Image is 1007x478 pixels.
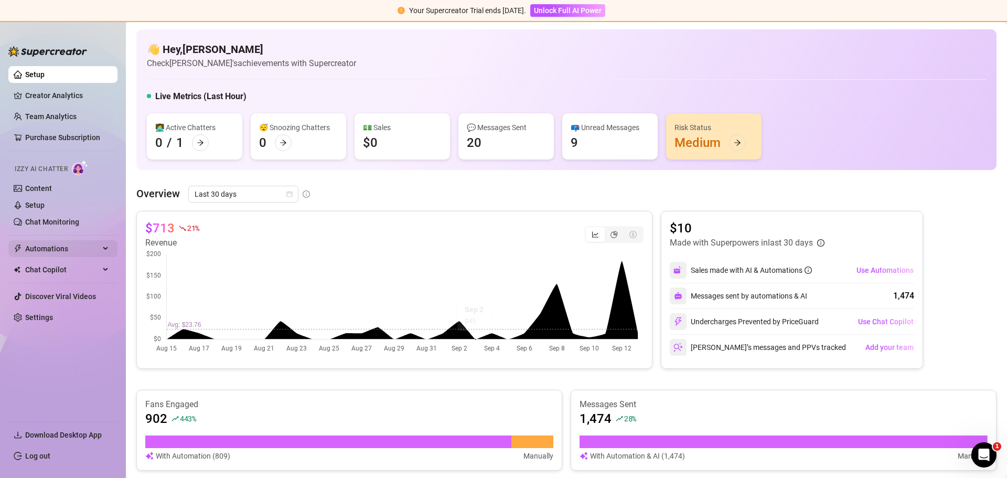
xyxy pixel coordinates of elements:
[25,129,109,146] a: Purchase Subscription
[25,452,50,460] a: Log out
[25,70,45,79] a: Setup
[25,184,52,193] a: Content
[303,190,310,198] span: info-circle
[187,223,199,233] span: 21 %
[25,313,53,322] a: Settings
[523,450,553,462] article: Manually
[155,122,234,133] div: 👩‍💻 Active Chatters
[670,288,807,304] div: Messages sent by automations & AI
[530,6,605,15] a: Unlock Full AI Power
[858,317,914,326] span: Use Chat Copilot
[624,413,636,423] span: 28 %
[585,226,644,243] div: segmented control
[971,442,997,468] iframe: Intercom live chat
[259,134,266,151] div: 0
[195,186,292,202] span: Last 30 days
[629,231,637,238] span: dollar-circle
[259,122,338,133] div: 😴 Snoozing Chatters
[534,6,602,15] span: Unlock Full AI Power
[673,265,683,275] img: svg%3e
[670,237,813,249] article: Made with Superpowers in last 30 days
[817,239,824,247] span: info-circle
[958,450,988,462] article: Manually
[14,431,22,439] span: download
[409,6,526,15] span: Your Supercreator Trial ends [DATE].
[25,261,100,278] span: Chat Copilot
[180,413,196,423] span: 443 %
[858,313,914,330] button: Use Chat Copilot
[856,262,914,279] button: Use Automations
[25,218,79,226] a: Chat Monitoring
[993,442,1001,451] span: 1
[691,264,812,276] div: Sales made with AI & Automations
[670,313,819,330] div: Undercharges Prevented by PriceGuard
[865,339,914,356] button: Add your team
[580,410,612,427] article: 1,474
[176,134,184,151] div: 1
[14,245,22,253] span: thunderbolt
[856,266,914,274] span: Use Automations
[363,122,442,133] div: 💵 Sales
[179,225,186,232] span: fall
[592,231,599,238] span: line-chart
[15,164,68,174] span: Izzy AI Chatter
[865,343,914,352] span: Add your team
[155,134,163,151] div: 0
[145,237,199,249] article: Revenue
[147,42,356,57] h4: 👋 Hey, [PERSON_NAME]
[25,112,77,121] a: Team Analytics
[25,87,109,104] a: Creator Analytics
[734,139,741,146] span: arrow-right
[145,399,553,410] article: Fans Engaged
[136,186,180,201] article: Overview
[616,415,623,422] span: rise
[147,57,356,70] article: Check [PERSON_NAME]'s achievements with Supercreator
[571,122,649,133] div: 📪 Unread Messages
[670,339,846,356] div: [PERSON_NAME]’s messages and PPVs tracked
[8,46,87,57] img: logo-BBDzfeDw.svg
[145,220,175,237] article: $713
[580,450,588,462] img: svg%3e
[398,7,405,14] span: exclamation-circle
[590,450,685,462] article: With Automation & AI (1,474)
[145,410,167,427] article: 902
[805,267,812,274] span: info-circle
[14,266,20,273] img: Chat Copilot
[674,122,753,133] div: Risk Status
[172,415,179,422] span: rise
[145,450,154,462] img: svg%3e
[467,134,481,151] div: 20
[363,134,378,151] div: $0
[571,134,578,151] div: 9
[25,240,100,257] span: Automations
[197,139,204,146] span: arrow-right
[155,90,247,103] h5: Live Metrics (Last Hour)
[673,317,683,326] img: svg%3e
[156,450,230,462] article: With Automation (809)
[72,160,88,175] img: AI Chatter
[25,431,102,439] span: Download Desktop App
[673,343,683,352] img: svg%3e
[467,122,545,133] div: 💬 Messages Sent
[25,292,96,301] a: Discover Viral Videos
[580,399,988,410] article: Messages Sent
[893,290,914,302] div: 1,474
[670,220,824,237] article: $10
[280,139,287,146] span: arrow-right
[674,292,682,300] img: svg%3e
[610,231,618,238] span: pie-chart
[286,191,293,197] span: calendar
[25,201,45,209] a: Setup
[530,4,605,17] button: Unlock Full AI Power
